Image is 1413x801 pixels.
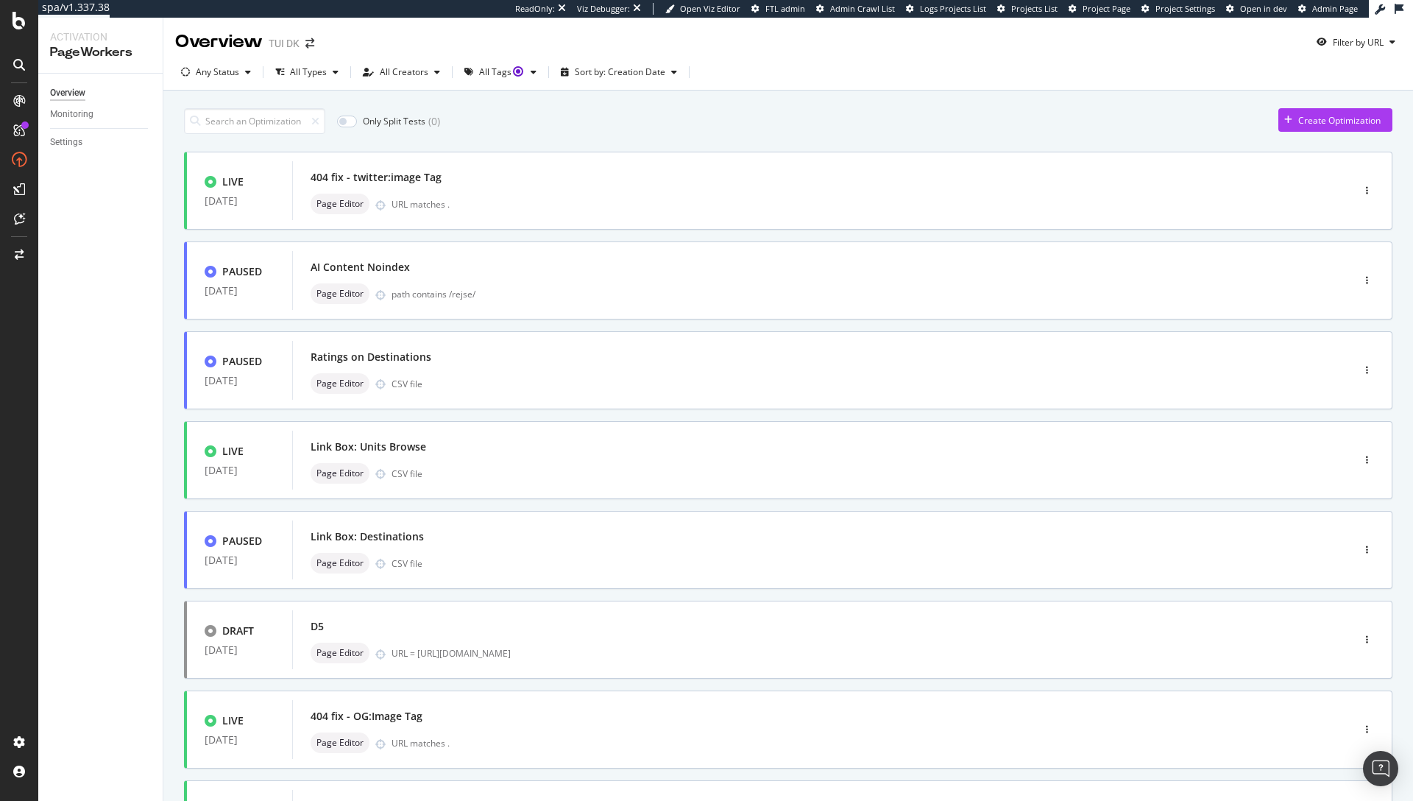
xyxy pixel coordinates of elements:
[392,647,1289,660] div: URL = [URL][DOMAIN_NAME]
[665,3,740,15] a: Open Viz Editor
[1240,3,1287,14] span: Open in dev
[222,444,244,459] div: LIVE
[920,3,986,14] span: Logs Projects List
[50,44,151,61] div: PageWorkers
[392,198,1289,211] div: URL matches .
[205,195,275,207] div: [DATE]
[380,68,428,77] div: All Creators
[830,3,895,14] span: Admin Crawl List
[515,3,555,15] div: ReadOnly:
[1069,3,1130,15] a: Project Page
[311,733,369,753] div: neutral label
[363,115,425,127] div: Only Split Tests
[50,107,93,122] div: Monitoring
[458,60,542,84] button: All TagsTooltip anchor
[680,3,740,14] span: Open Viz Editor
[316,379,364,388] span: Page Editor
[906,3,986,15] a: Logs Projects List
[175,29,263,54] div: Overview
[311,260,410,275] div: AI Content Noindex
[316,559,364,568] span: Page Editor
[50,107,152,122] a: Monitoring
[50,29,151,44] div: Activation
[222,354,262,369] div: PAUSED
[196,68,239,77] div: Any Status
[392,557,422,570] div: CSV file
[290,68,327,77] div: All Types
[357,60,446,84] button: All Creators
[765,3,805,14] span: FTL admin
[751,3,805,15] a: FTL admin
[205,465,275,476] div: [DATE]
[311,440,426,454] div: Link Box: Units Browse
[184,108,325,134] input: Search an Optimization
[205,644,275,656] div: [DATE]
[816,3,895,15] a: Admin Crawl List
[205,734,275,746] div: [DATE]
[1298,114,1381,127] div: Create Optimization
[511,65,525,78] div: Tooltip anchor
[555,60,683,84] button: Sort by: Creation Date
[205,554,275,566] div: [DATE]
[316,289,364,298] span: Page Editor
[1278,108,1392,132] button: Create Optimization
[50,135,152,150] a: Settings
[205,375,275,387] div: [DATE]
[1333,36,1384,49] div: Filter by URL
[479,68,525,77] div: All Tags
[1141,3,1215,15] a: Project Settings
[311,463,369,484] div: neutral label
[311,553,369,574] div: neutral label
[316,649,364,657] span: Page Editor
[1226,3,1287,15] a: Open in dev
[311,643,369,663] div: neutral label
[1155,3,1215,14] span: Project Settings
[311,350,431,364] div: Ratings on Destinations
[311,619,324,634] div: D5
[222,534,262,548] div: PAUSED
[311,529,424,544] div: Link Box: Destinations
[222,624,254,638] div: DRAFT
[50,85,85,101] div: Overview
[997,3,1058,15] a: Projects List
[175,60,257,84] button: Any Status
[392,288,1289,300] div: path contains /rejse/
[392,378,422,390] div: CSV file
[1363,751,1398,786] div: Open Intercom Messenger
[1312,3,1358,14] span: Admin Page
[392,737,1289,749] div: URL matches .
[311,373,369,394] div: neutral label
[392,467,422,480] div: CSV file
[222,174,244,189] div: LIVE
[50,135,82,150] div: Settings
[50,85,152,101] a: Overview
[305,38,314,49] div: arrow-right-arrow-left
[269,36,300,51] div: TUI DK
[575,68,665,77] div: Sort by: Creation Date
[311,709,422,724] div: 404 fix - OG:Image Tag
[205,285,275,297] div: [DATE]
[311,170,442,185] div: 404 fix - twitter:image Tag
[577,3,630,15] div: Viz Debugger:
[222,264,262,279] div: PAUSED
[316,469,364,478] span: Page Editor
[269,60,344,84] button: All Types
[316,738,364,747] span: Page Editor
[1011,3,1058,14] span: Projects List
[311,283,369,304] div: neutral label
[1298,3,1358,15] a: Admin Page
[1311,30,1401,54] button: Filter by URL
[1083,3,1130,14] span: Project Page
[428,114,440,129] div: ( 0 )
[316,200,364,208] span: Page Editor
[222,713,244,728] div: LIVE
[311,194,369,214] div: neutral label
